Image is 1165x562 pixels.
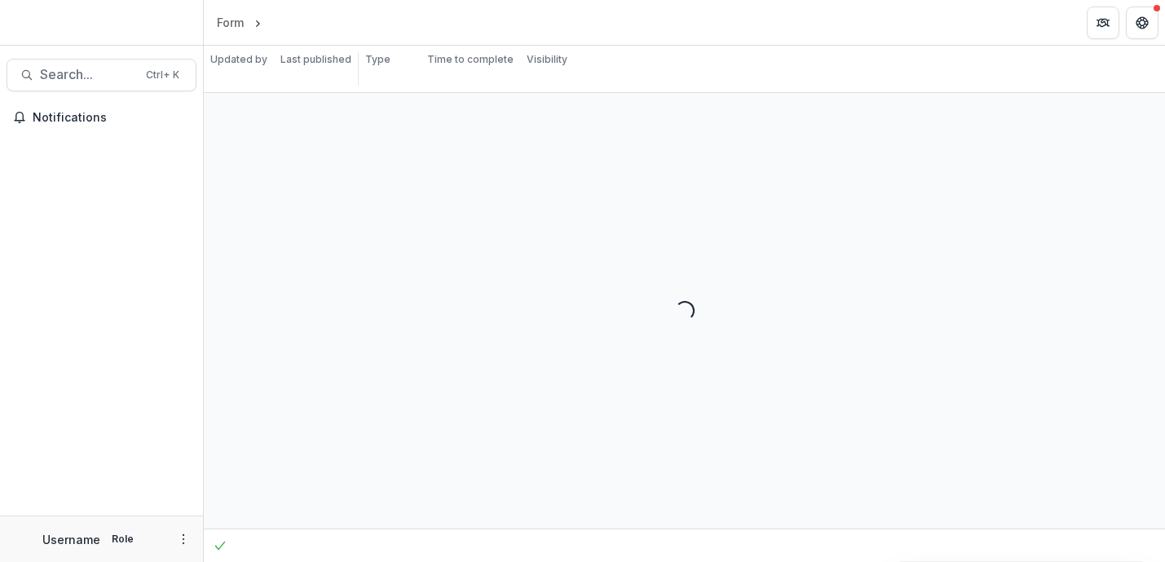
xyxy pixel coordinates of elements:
p: Role [107,532,139,547]
nav: breadcrumb [210,11,334,34]
p: Username [42,531,100,548]
button: Partners [1087,7,1119,39]
div: Form [217,14,244,31]
button: Notifications [7,104,196,131]
p: Updated by [210,52,267,67]
p: Time to complete [427,52,514,67]
span: Notifications [33,111,190,125]
span: Search... [40,67,136,82]
button: Get Help [1126,7,1158,39]
p: Last published [280,52,351,67]
p: Visibility [527,52,567,67]
a: Form [210,11,250,34]
div: Ctrl + K [143,66,183,84]
button: Search... [7,59,196,91]
p: Type [365,52,391,67]
button: More [174,529,193,549]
